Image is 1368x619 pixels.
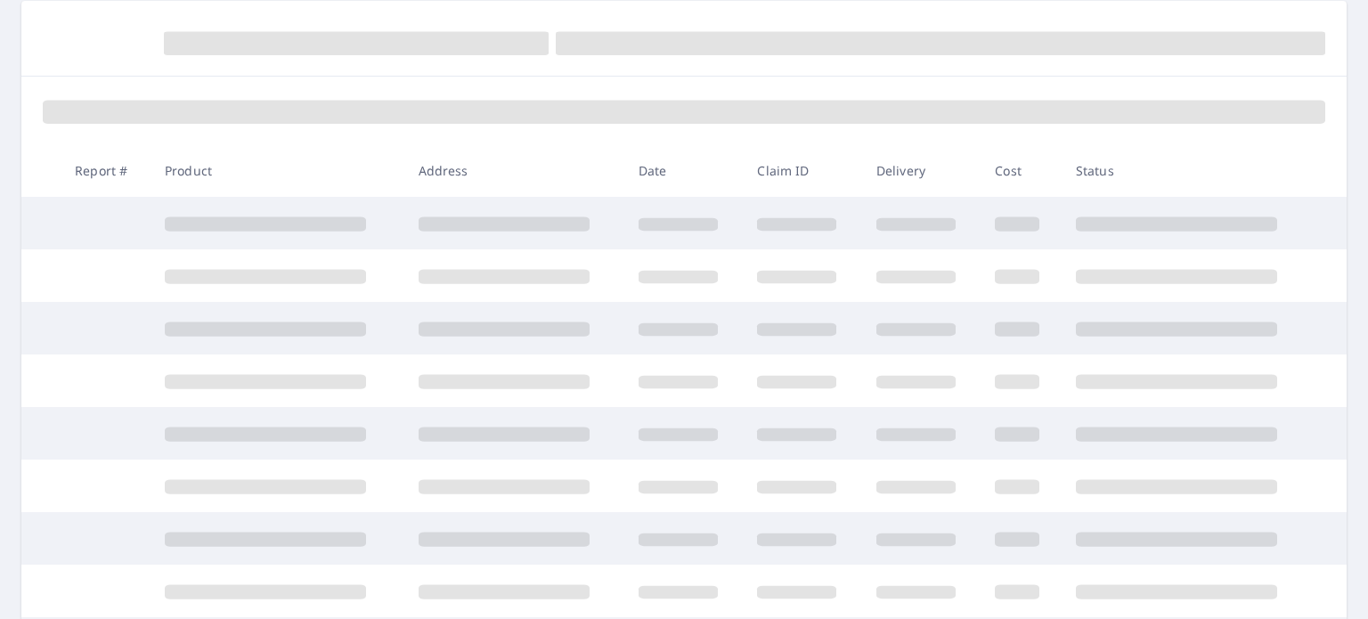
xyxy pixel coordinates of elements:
th: Address [404,144,624,197]
th: Status [1062,144,1315,197]
th: Product [151,144,404,197]
th: Date [624,144,743,197]
th: Claim ID [743,144,861,197]
th: Report # [61,144,151,197]
th: Delivery [862,144,981,197]
th: Cost [981,144,1062,197]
